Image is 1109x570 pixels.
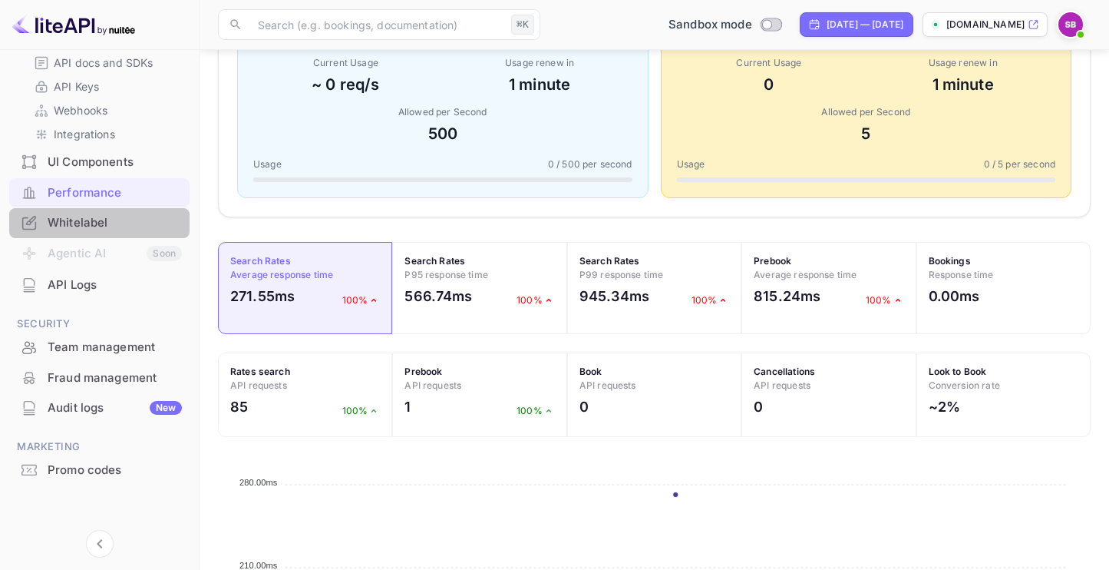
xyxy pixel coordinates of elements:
[9,147,190,177] div: UI Components
[754,255,791,267] strong: Prebook
[9,456,190,484] a: Promo codes
[404,286,472,307] h2: 566.74ms
[239,478,278,487] tspan: 280.00ms
[230,286,295,307] h2: 271.55ms
[253,157,282,171] span: Usage
[870,73,1055,96] div: 1 minute
[754,286,820,307] h2: 815.24ms
[984,157,1055,171] span: 0 / 5 per second
[754,366,815,377] strong: Cancellations
[253,122,632,145] div: 500
[946,18,1025,31] p: [DOMAIN_NAME]
[239,561,278,570] tspan: 210.00ms
[230,379,287,391] span: API requests
[662,16,787,34] div: Switch to Production mode
[28,51,183,74] div: API docs and SDKs
[253,56,438,70] div: Current Usage
[54,102,107,118] p: Webhooks
[54,55,153,71] p: API docs and SDKs
[929,286,980,307] h2: 0.00ms
[929,396,960,417] h2: ~2%
[9,393,190,422] a: Audit logsNew
[677,105,1056,119] div: Allowed per Second
[342,293,381,307] p: 100%
[929,379,1000,391] span: Conversion rate
[230,255,291,267] strong: Search Rates
[754,396,763,417] h2: 0
[579,269,664,280] span: P99 response time
[48,277,182,294] div: API Logs
[929,255,971,267] strong: Bookings
[34,102,177,118] a: Webhooks
[677,56,862,70] div: Current Usage
[579,255,640,267] strong: Search Rates
[827,18,903,31] div: [DATE] — [DATE]
[342,404,381,418] p: 100%
[677,122,1056,145] div: 5
[9,208,190,238] div: Whitelabel
[253,105,632,119] div: Allowed per Second
[48,214,182,232] div: Whitelabel
[9,208,190,237] a: Whitelabel
[511,15,534,35] div: ⌘K
[54,78,99,94] p: API Keys
[150,401,182,415] div: New
[9,270,190,300] div: API Logs
[9,333,190,361] a: Team management
[48,462,182,479] div: Promo codes
[9,363,190,392] a: Fraud management
[9,316,190,333] span: Security
[579,379,636,391] span: API requests
[677,157,705,171] span: Usage
[54,126,115,142] p: Integrations
[677,73,862,96] div: 0
[230,269,333,280] span: Average response time
[34,78,177,94] a: API Keys
[929,366,987,377] strong: Look to Book
[48,399,182,417] div: Audit logs
[9,333,190,363] div: Team management
[579,396,589,417] h2: 0
[517,404,555,418] p: 100%
[517,293,555,307] p: 100%
[579,286,649,307] h2: 945.34ms
[404,269,488,280] span: P95 response time
[548,157,632,171] span: 0 / 500 per second
[86,530,114,558] button: Collapse navigation
[48,370,182,387] div: Fraud management
[404,255,465,267] strong: Search Rates
[754,379,810,391] span: API requests
[9,393,190,423] div: Audit logsNew
[28,123,183,145] div: Integrations
[1058,12,1083,37] img: Sophia Bahedi
[691,293,730,307] p: 100%
[866,293,904,307] p: 100%
[28,75,183,98] div: API Keys
[9,363,190,393] div: Fraud management
[249,9,505,40] input: Search (e.g. bookings, documentation)
[929,269,994,280] span: Response time
[579,366,602,377] strong: Book
[404,396,411,417] h2: 1
[754,269,857,280] span: Average response time
[447,56,632,70] div: Usage renew in
[34,126,177,142] a: Integrations
[9,439,190,456] span: Marketing
[9,178,190,208] div: Performance
[230,366,290,377] strong: Rates search
[447,73,632,96] div: 1 minute
[404,366,442,377] strong: Prebook
[230,396,248,417] h2: 85
[48,339,182,356] div: Team management
[253,73,438,96] div: ~ 0 req/s
[48,154,182,171] div: UI Components
[9,270,190,299] a: API Logs
[34,55,177,71] a: API docs and SDKs
[9,178,190,207] a: Performance
[48,184,182,202] div: Performance
[9,147,190,176] a: UI Components
[28,99,183,121] div: Webhooks
[668,16,752,34] span: Sandbox mode
[12,12,135,37] img: LiteAPI logo
[404,379,461,391] span: API requests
